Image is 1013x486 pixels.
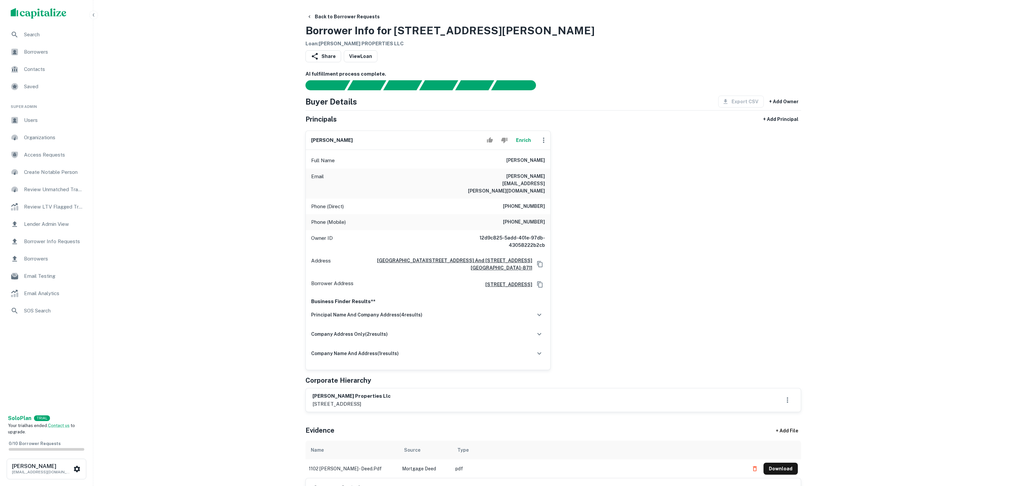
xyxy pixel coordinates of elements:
[312,392,391,400] h6: [PERSON_NAME] properties llc
[24,203,84,211] span: Review LTV Flagged Transactions
[305,50,341,62] button: Share
[457,446,469,454] div: Type
[11,8,67,19] img: capitalize-logo.png
[749,463,761,474] button: Delete file
[8,414,31,422] a: SoloPlan
[24,307,84,315] span: SOS Search
[312,400,391,408] p: [STREET_ADDRESS]
[980,433,1013,465] iframe: Chat Widget
[311,173,324,195] p: Email
[5,251,88,267] a: Borrowers
[491,80,544,90] div: AI fulfillment process complete.
[311,257,331,271] p: Address
[305,23,595,39] h3: Borrower Info for [STREET_ADDRESS][PERSON_NAME]
[305,441,801,478] div: scrollable content
[24,168,84,176] span: Create Notable Person
[24,186,84,194] span: Review Unmatched Transactions
[5,27,88,43] a: Search
[311,297,545,305] p: Business Finder Results**
[305,425,334,435] h5: Evidence
[498,134,510,147] button: Reject
[8,423,75,435] span: Your trial has ended. to upgrade.
[764,425,810,437] div: + Add File
[480,281,532,288] a: [STREET_ADDRESS]
[305,70,801,78] h6: AI fulfillment process complete.
[311,157,335,165] p: Full Name
[24,272,84,280] span: Email Testing
[333,257,532,271] a: [GEOGRAPHIC_DATA][STREET_ADDRESS] And [STREET_ADDRESS][GEOGRAPHIC_DATA]-8711
[305,96,357,108] h4: Buyer Details
[5,44,88,60] a: Borrowers
[12,464,72,469] h6: [PERSON_NAME]
[766,96,801,108] button: + Add Owner
[484,134,496,147] button: Accept
[5,96,88,112] li: Super Admin
[5,164,88,180] a: Create Notable Person
[503,203,545,211] h6: [PHONE_NUMBER]
[347,80,386,90] div: Your request is received and processing...
[5,234,88,249] a: Borrower Info Requests
[5,303,88,319] a: SOS Search
[5,79,88,95] a: Saved
[503,218,545,226] h6: [PHONE_NUMBER]
[535,279,545,289] button: Copy Address
[9,441,61,446] span: 0 / 10 Borrower Requests
[311,137,353,144] h6: [PERSON_NAME]
[311,203,344,211] p: Phone (Direct)
[5,130,88,146] a: Organizations
[24,116,84,124] span: Users
[8,415,31,421] strong: Solo Plan
[311,350,399,357] h6: company name and address ( 1 results)
[5,147,88,163] a: Access Requests
[311,311,422,318] h6: principal name and company address ( 4 results)
[24,220,84,228] span: Lender Admin View
[5,61,88,77] a: Contacts
[24,134,84,142] span: Organizations
[12,469,72,475] p: [EMAIL_ADDRESS][DOMAIN_NAME]
[304,11,382,23] button: Back to Borrower Requests
[513,134,534,147] button: Enrich
[297,80,347,90] div: Sending borrower request to AI...
[305,114,337,124] h5: Principals
[311,218,346,226] p: Phone (Mobile)
[399,441,452,459] th: Source
[535,259,545,269] button: Copy Address
[465,234,545,249] h6: 12d9c825-5add-401e-97db-43058222b2cb
[305,459,399,478] td: 1102 [PERSON_NAME] - deed.pdf
[760,113,801,125] button: + Add Principal
[5,182,88,198] a: Review Unmatched Transactions
[24,238,84,245] span: Borrower Info Requests
[506,157,545,165] h6: [PERSON_NAME]
[311,330,388,338] h6: company address only ( 2 results)
[24,65,84,73] span: Contacts
[24,83,84,91] span: Saved
[465,173,545,195] h6: [PERSON_NAME][EMAIL_ADDRESS][PERSON_NAME][DOMAIN_NAME]
[7,459,86,479] button: [PERSON_NAME][EMAIL_ADDRESS][DOMAIN_NAME]
[24,289,84,297] span: Email Analytics
[5,285,88,301] a: Email Analytics
[5,199,88,215] div: Review LTV Flagged Transactions
[5,216,88,232] a: Lender Admin View
[305,441,399,459] th: Name
[311,446,324,454] div: Name
[305,375,371,385] h5: Corporate Hierarchy
[452,441,746,459] th: Type
[399,459,452,478] td: Mortgage Deed
[419,80,458,90] div: Principals found, AI now looking for contact information...
[24,31,84,39] span: Search
[5,268,88,284] a: Email Testing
